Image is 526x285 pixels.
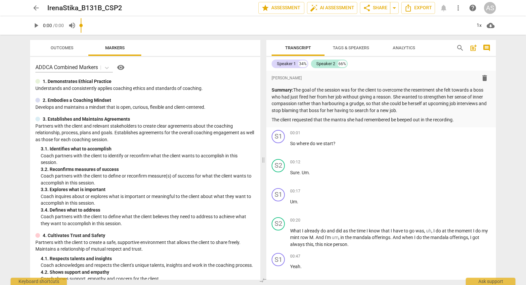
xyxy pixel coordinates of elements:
span: post_add [469,44,477,52]
strong: Summary: [272,87,293,93]
span: do [310,141,316,146]
span: got [472,235,479,240]
p: Understands and consistently applies coaching ethics and standards of coaching. [35,85,255,92]
span: auto_fix_high [310,4,318,12]
div: Change speaker [272,159,285,172]
span: help [469,4,477,12]
p: Coach inquires about or explores what is important or meaningful to the client about what they wa... [41,193,255,207]
p: The goal of the session was for the client to overcome the resentment she felt towards a boss who... [272,87,491,114]
span: Analytics [393,45,415,50]
span: do [475,228,482,233]
span: always [290,242,306,247]
span: mandala [430,235,450,240]
span: search [456,44,464,52]
span: my [482,228,488,233]
span: that [381,228,391,233]
span: I [414,235,416,240]
span: . [313,235,316,240]
p: 1. Demonstrates Ethical Practice [43,78,111,85]
p: 2. Embodies a Coaching Mindset [43,97,111,104]
span: 00:47 [290,254,300,259]
button: Show/Hide comments [481,43,492,53]
button: Volume [66,20,78,31]
span: Export [404,4,432,12]
a: Help [113,62,126,73]
span: I [302,228,304,233]
span: when [402,235,414,240]
button: Add summary [468,43,479,53]
span: , [468,235,470,240]
span: I [391,228,393,233]
span: , [338,235,340,240]
span: start [323,141,333,146]
span: Outcomes [51,45,73,50]
span: was [416,228,424,233]
span: And [393,235,402,240]
span: , [431,228,433,233]
div: Change speaker [272,253,285,266]
button: Export [401,2,435,14]
span: . [297,199,298,204]
div: Change speaker [272,188,285,201]
span: Um [290,199,297,204]
div: 4. 1. Respects talents and insights [41,255,255,262]
div: 3. 4. Defines what to address [41,207,255,214]
span: did [336,228,343,233]
button: AI Assessment [307,2,357,14]
span: the [349,228,357,233]
span: do [436,228,442,233]
span: [PERSON_NAME] [272,75,302,81]
span: I [433,228,436,233]
span: I'm [325,235,332,240]
span: offerings [450,235,468,240]
span: ? [333,141,335,146]
p: Develops and maintains a mindset that is open, curious, flexible and client-centered. [35,104,255,111]
span: nice [324,242,333,247]
div: Ask support [466,278,515,285]
span: moment [455,228,473,233]
button: AS [484,2,496,14]
span: I [473,228,475,233]
span: the [345,235,353,240]
span: 00:01 [290,130,300,136]
span: Share [363,4,387,12]
div: 1x [473,20,485,31]
span: time [357,228,367,233]
span: . [299,170,302,175]
span: do [321,228,327,233]
div: 3. 1. Identifies what to accomplish [41,145,255,152]
span: . [347,242,349,247]
span: this [306,242,313,247]
span: , [424,228,426,233]
span: the [423,235,430,240]
p: Partners with the client and relevant stakeholders to create clear agreements about the coaching ... [35,123,255,143]
span: And [316,235,325,240]
span: Um [302,170,309,175]
span: 00:17 [290,188,300,194]
div: 4. 2. Shows support and empathy [41,269,255,276]
p: ADDCA Combined Markers [35,63,98,71]
span: at [442,228,447,233]
button: Assessment [258,2,304,14]
span: Assessment [261,4,301,12]
button: Help [115,62,126,73]
span: do [416,235,423,240]
span: mint [290,235,300,240]
span: volume_up [68,21,76,29]
button: Play [30,20,42,31]
p: Coach partners with the client to identify or reconfirm what the client wants to accomplish in th... [41,152,255,166]
p: 4. Cultivates Trust and Safety [43,232,105,239]
span: Filler word [426,228,431,233]
span: mandala [353,235,372,240]
span: What [290,228,302,233]
span: have [393,228,404,233]
span: I [367,228,369,233]
span: . [390,235,393,240]
span: share [363,4,371,12]
p: 3. Establishes and Maintains Agreements [43,116,130,123]
span: / 0:00 [53,23,64,28]
span: arrow_back [32,4,40,12]
span: star [261,4,269,12]
span: 0:00 [43,23,52,28]
span: know [369,228,381,233]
